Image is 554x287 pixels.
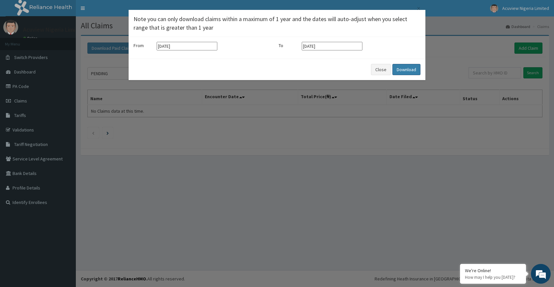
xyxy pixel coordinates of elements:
button: Close [416,5,420,12]
label: From [134,42,153,49]
p: How may I help you today? [465,274,521,280]
textarea: Type your message and hit 'Enter' [3,180,126,203]
h4: Note you can only download claims within a maximum of 1 year and the dates will auto-adjust when ... [134,15,420,32]
button: Close [371,64,391,75]
div: Minimize live chat window [108,3,124,19]
label: To [279,42,298,49]
span: We're online! [38,83,91,150]
button: Download [392,64,420,75]
div: Chat with us now [34,37,111,45]
img: d_794563401_company_1708531726252_794563401 [12,33,27,49]
span: × [417,4,420,13]
input: Select end date [302,42,362,50]
input: Select start date [157,42,217,50]
div: We're Online! [465,268,521,273]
